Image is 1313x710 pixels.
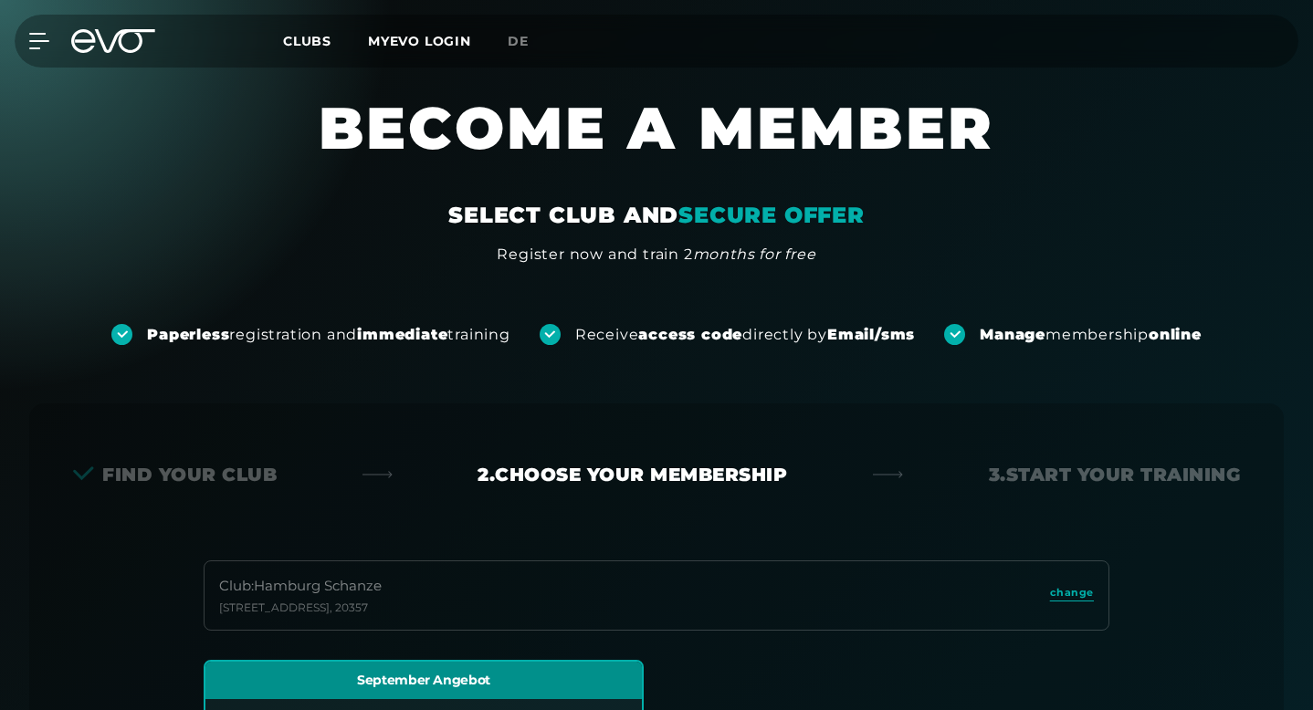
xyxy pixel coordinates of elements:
div: 2. Choose your membership [478,462,787,487]
div: membership [980,325,1202,345]
strong: access code [638,326,742,343]
div: 3. Start your Training [989,462,1241,487]
strong: Paperless [147,326,229,343]
strong: Email/sms [827,326,915,343]
strong: immediate [357,326,447,343]
span: de [508,33,529,49]
strong: online [1149,326,1202,343]
a: change [1050,585,1094,606]
a: de [508,31,551,52]
div: registration and training [147,325,510,345]
h1: BECOME A MEMBER [236,91,1077,201]
em: SECURE OFFER [678,202,865,228]
a: MYEVO LOGIN [368,33,471,49]
div: [STREET_ADDRESS] , 20357 [219,600,382,615]
a: Clubs [283,32,368,49]
div: Register now and train 2 [497,244,815,266]
strong: Manage [980,326,1045,343]
div: Club : Hamburg Schanze [219,576,382,597]
div: SELECT CLUB AND [448,201,865,230]
span: Clubs [283,33,331,49]
em: months for free [693,245,816,263]
div: Receive directly by [575,325,915,345]
span: change [1050,585,1094,600]
div: Find your club [73,462,277,487]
